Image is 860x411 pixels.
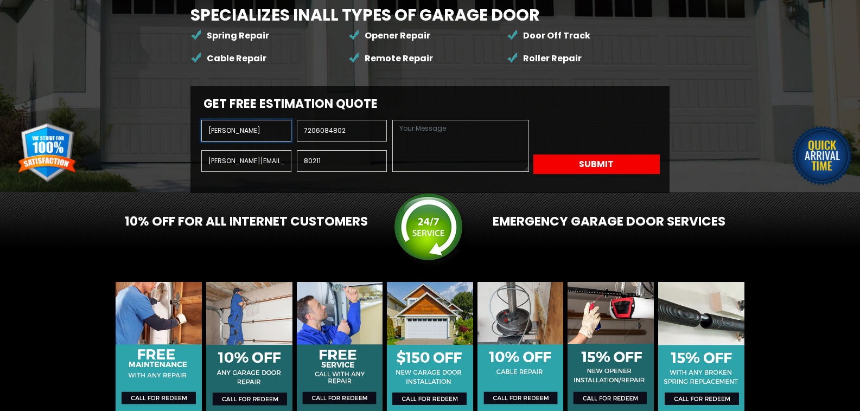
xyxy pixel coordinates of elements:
li: Remote Repair [348,47,507,70]
li: Spring Repair [190,24,349,47]
input: Phone [297,120,387,142]
input: Name [201,120,291,142]
h2: 10% OFF For All Internet Customers [113,214,368,229]
span: All Types of Garage Door [310,3,540,27]
li: Roller Repair [507,47,665,70]
h2: Get Free Estimation Quote [196,97,665,111]
li: Cable Repair [190,47,349,70]
img: srv.png [393,192,467,267]
button: Submit [533,155,660,174]
h2: Emergency Garage Door services [493,214,748,229]
b: Specializes in [190,3,540,27]
iframe: reCAPTCHA [533,120,660,152]
input: Enter email [201,150,291,172]
li: Opener Repair [348,24,507,47]
li: Door Off Track [507,24,665,47]
input: Zip [297,150,387,172]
